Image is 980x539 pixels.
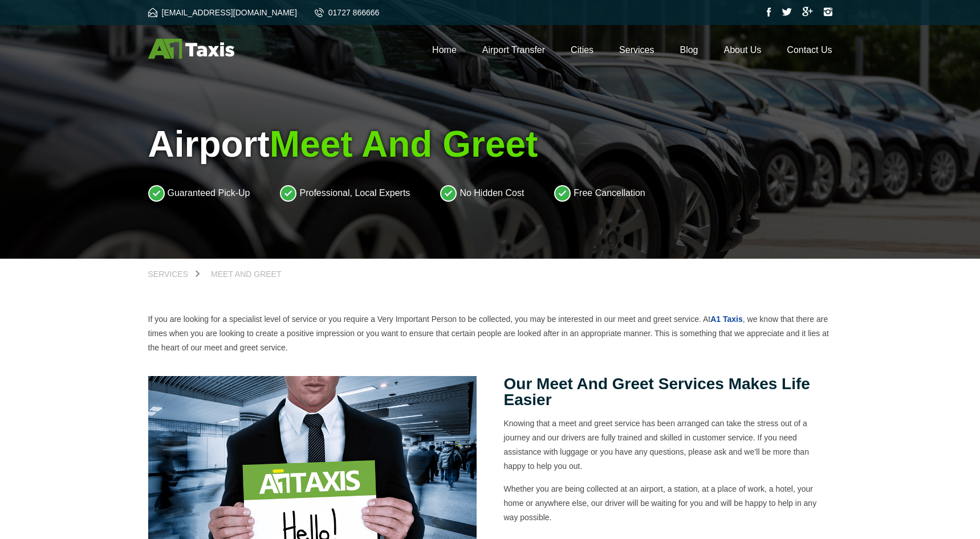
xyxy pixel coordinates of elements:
a: [EMAIL_ADDRESS][DOMAIN_NAME] [148,8,297,17]
p: If you are looking for a specialist level of service or you require a Very Important Person to be... [148,312,832,355]
a: About Us [724,45,762,55]
a: Airport Transfer [482,45,545,55]
span: Services [148,269,189,279]
a: Services [148,270,200,278]
li: Guaranteed Pick-Up [148,185,250,202]
a: Home [432,45,457,55]
a: 01727 866666 [315,8,380,17]
a: A1 Taxis [710,315,743,324]
img: Instagram [823,7,832,17]
img: Twitter [782,8,792,16]
a: Cities [571,45,593,55]
img: Facebook [767,7,771,17]
a: Services [619,45,654,55]
img: Google Plus [802,7,813,17]
img: A1 Taxis St Albans LTD [148,39,234,59]
li: Professional, Local Experts [280,185,410,202]
h1: Airport [148,123,832,165]
p: Whether you are being collected at an airport, a station, at a place of work, a hotel, your home ... [504,482,832,525]
a: Meet and Greet [200,270,292,278]
span: Meet and Greet [270,124,538,165]
h2: Our meet and greet services makes life easier [504,376,832,408]
li: No Hidden Cost [440,185,524,202]
a: Blog [680,45,698,55]
li: Free Cancellation [554,185,645,202]
p: Knowing that a meet and greet service has been arranged can take the stress out of a journey and ... [504,416,832,473]
span: Meet and Greet [211,269,281,279]
a: Contact Us [787,45,832,55]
